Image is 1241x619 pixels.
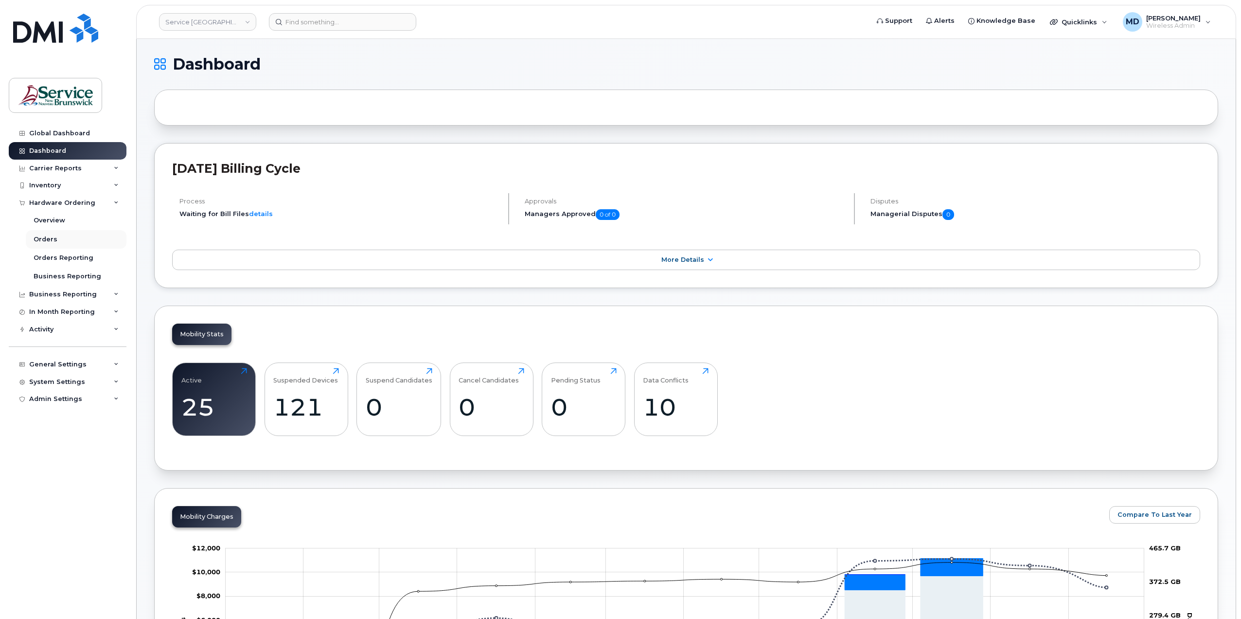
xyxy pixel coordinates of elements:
[179,209,500,218] li: Waiting for Bill Files
[551,368,617,430] a: Pending Status0
[249,210,273,218] a: details
[196,592,220,600] tspan: $8,000
[273,368,339,430] a: Suspended Devices121
[459,393,524,421] div: 0
[942,209,954,220] span: 0
[1149,611,1181,619] tspan: 279.4 GB
[459,368,524,430] a: Cancel Candidates0
[192,568,220,576] g: $0
[196,592,220,600] g: $0
[366,368,432,430] a: Suspend Candidates0
[273,368,338,384] div: Suspended Devices
[661,256,704,263] span: More Details
[366,393,432,421] div: 0
[273,393,339,421] div: 121
[181,393,247,421] div: 25
[525,198,845,205] h4: Approvals
[870,209,1200,220] h5: Managerial Disputes
[181,368,247,430] a: Active25
[172,161,1200,176] h2: [DATE] Billing Cycle
[192,568,220,576] tspan: $10,000
[366,368,432,384] div: Suspend Candidates
[596,209,620,220] span: 0 of 0
[1149,578,1181,585] tspan: 372.5 GB
[1149,544,1181,552] tspan: 465.7 GB
[192,544,220,552] g: $0
[643,368,709,430] a: Data Conflicts10
[551,393,617,421] div: 0
[173,57,261,72] span: Dashboard
[525,209,845,220] h5: Managers Approved
[643,368,689,384] div: Data Conflicts
[179,198,500,205] h4: Process
[1117,510,1192,519] span: Compare To Last Year
[870,198,1200,205] h4: Disputes
[181,368,202,384] div: Active
[643,393,709,421] div: 10
[459,368,519,384] div: Cancel Candidates
[551,368,601,384] div: Pending Status
[192,544,220,552] tspan: $12,000
[1109,506,1200,524] button: Compare To Last Year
